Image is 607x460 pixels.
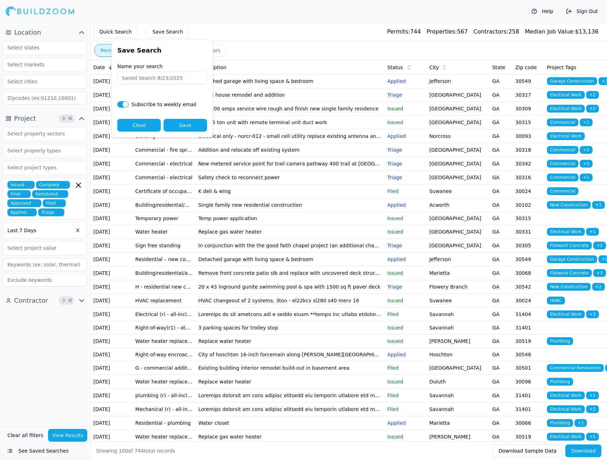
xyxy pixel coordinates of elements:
span: Flatwork Concrete [547,242,592,249]
span: Issued [7,181,35,189]
td: Water heater replacement [132,430,195,444]
td: GA [489,416,512,430]
td: G - commercial additions-alterations permit [132,361,195,375]
td: Marietta [426,266,489,280]
td: K deli & wing [195,184,384,198]
td: City of hoschton 16-inch forcemain along [PERSON_NAME][GEOGRAPHIC_DATA]- from [PERSON_NAME][GEOGR... [195,348,384,361]
td: Residential - plumbing [132,416,195,430]
td: 30066 [513,416,544,430]
td: [DATE] [90,430,132,444]
label: Subscribe to weekly email [131,102,196,107]
td: Right-of-way(r1) - other [132,321,195,334]
td: [GEOGRAPHIC_DATA] [426,143,489,157]
button: Save Search [146,25,189,38]
td: [GEOGRAPHIC_DATA] [426,102,489,116]
button: Permitted Projects [94,44,152,57]
td: [DATE] [90,361,132,375]
td: GA [489,308,512,321]
td: Existing building interior remodel build-out in basement area [195,361,384,375]
input: Select states [3,41,78,54]
p: Triage [387,283,424,290]
td: Savannah [426,321,489,334]
td: [GEOGRAPHIC_DATA] [426,212,489,225]
td: GA [489,184,512,198]
td: [DATE] [90,389,132,402]
td: 30068 [513,266,544,280]
td: Right-of-way encroachment [132,348,195,361]
span: + 1 [586,228,599,236]
td: 30327 [513,88,544,102]
td: [DATE] [90,375,132,389]
td: GA [489,321,512,334]
td: 30542 [513,280,544,294]
span: HVAC [547,297,565,304]
span: Status [387,64,403,71]
td: Water closet [195,416,384,430]
td: HVAC changeout of 2 systems; 3ton - el22kcv sl280 s40 merv 16 [195,294,384,308]
p: Issued [387,433,424,440]
div: 744 [387,28,421,36]
td: Duluth [426,375,489,389]
p: Triage [387,160,424,167]
span: Flatwork Concrete [547,269,592,277]
td: 30519 [513,334,544,348]
td: Sign free standing [132,239,195,253]
td: Replace gas water heater [195,430,384,444]
td: [GEOGRAPHIC_DATA] [426,157,489,171]
span: + 3 [593,269,606,277]
td: [DATE] [90,116,132,129]
td: GA [489,361,512,375]
td: plumbing (r) - all-inclusive [132,389,195,402]
td: [GEOGRAPHIC_DATA] [426,171,489,184]
input: Select property sectors [3,127,78,140]
input: Select project value [3,242,78,254]
div: $ 13,136 [525,28,599,36]
span: + 2 [592,283,605,291]
td: GA [489,88,512,102]
td: 30316 [513,171,544,184]
td: 30549 [513,74,544,88]
td: GA [489,212,512,225]
td: Water heater [132,225,195,239]
td: New metered service point for trail camera pathway 400 trail at [GEOGRAPHIC_DATA] dr [195,157,384,171]
button: Location [3,27,87,38]
span: Electrical Work [547,105,585,113]
span: Electrical Work [547,228,585,236]
span: Reinstated [32,190,68,198]
span: + 3 [586,310,599,318]
td: Hoschton [426,348,489,361]
td: [DATE] [90,88,132,102]
p: Issued [387,270,424,277]
input: Exclude keywords [3,274,87,286]
p: Triage [387,242,424,249]
td: Loremips dolorsit am cons adipisc elitsedd eiu temporin utlabore etd magnaali enimadmi. **ve quis... [195,389,384,402]
span: Plumbing [547,419,573,427]
span: Complete [36,181,70,189]
span: 744 [135,448,144,454]
span: Project Tags [547,64,576,71]
span: Applied [7,208,37,216]
span: 3 [60,297,67,304]
td: 30305 [513,239,544,253]
td: 30331 [513,225,544,239]
td: [DATE] [90,402,132,416]
td: Temp power application [195,212,384,225]
p: Applied [387,78,424,85]
td: GA [489,116,512,129]
td: 30318 [513,143,544,157]
td: [GEOGRAPHIC_DATA] [426,239,489,253]
td: [DATE] [90,171,132,184]
p: Filed [387,364,424,371]
td: Detached garage with living space & bedroom [195,253,384,266]
input: Select project types [3,161,78,174]
td: [GEOGRAPHIC_DATA] [426,225,489,239]
td: 31401 [513,402,544,416]
span: Median Job Value: [525,28,575,35]
input: Keywords (ex: solar, thermal) [3,258,87,271]
span: Location [14,28,41,37]
td: Norcross [426,129,489,143]
span: + 1 [574,419,587,427]
h2: Save Search [117,46,207,55]
td: 30315 [513,212,544,225]
td: New 200 amps service wire rough and finish new single family residence [195,102,384,116]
